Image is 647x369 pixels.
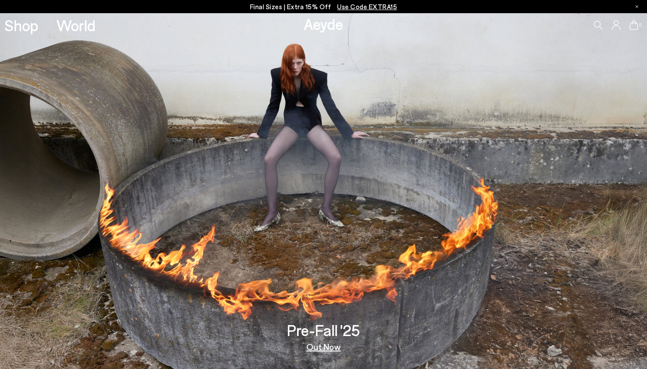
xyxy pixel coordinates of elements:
[287,322,360,338] h3: Pre-Fall '25
[4,18,38,33] a: Shop
[629,20,638,30] a: 0
[250,1,397,12] p: Final Sizes | Extra 15% Off
[56,18,96,33] a: World
[638,23,643,28] span: 0
[306,342,341,351] a: Out Now
[304,14,343,33] a: Aeyde
[337,3,397,11] span: Navigate to /collections/ss25-final-sizes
